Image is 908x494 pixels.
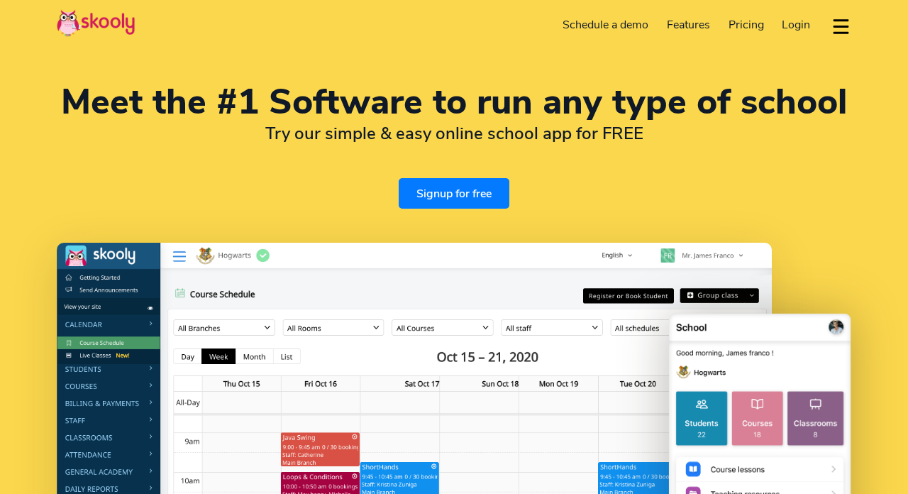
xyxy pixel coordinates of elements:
[782,17,810,33] span: Login
[719,13,773,36] a: Pricing
[831,10,851,43] button: dropdown menu
[399,178,509,209] a: Signup for free
[57,85,851,119] h1: Meet the #1 Software to run any type of school
[57,123,851,144] h2: Try our simple & easy online school app for FREE
[729,17,764,33] span: Pricing
[773,13,819,36] a: Login
[57,9,135,37] img: Skooly
[658,13,719,36] a: Features
[554,13,658,36] a: Schedule a demo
